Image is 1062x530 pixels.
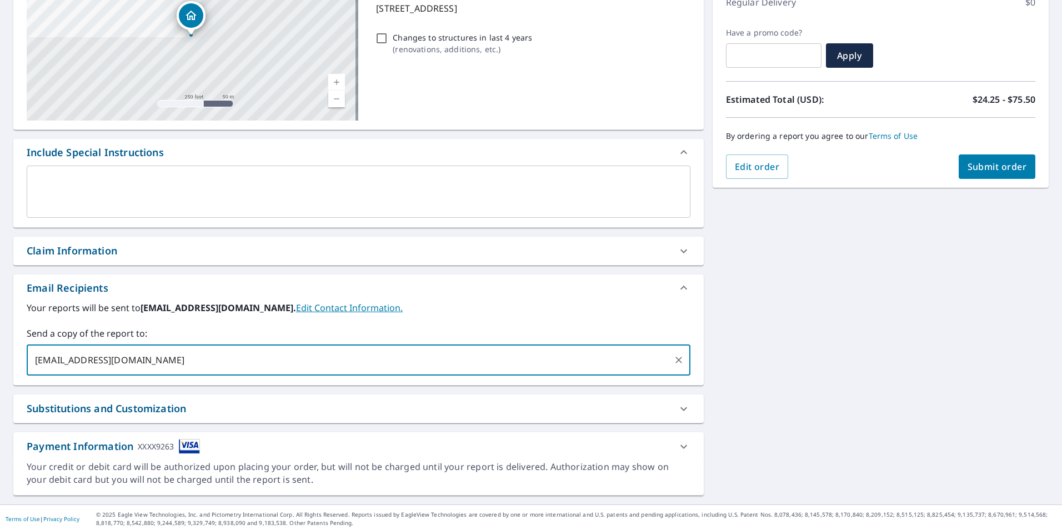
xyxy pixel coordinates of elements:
p: Estimated Total (USD): [726,93,881,106]
div: Dropped pin, building 1, Residential property, 1809 Main Dr High Ridge, MO 63049 [177,1,206,36]
p: | [6,516,79,522]
p: $24.25 - $75.50 [973,93,1035,106]
div: Include Special Instructions [27,145,164,160]
a: Privacy Policy [43,515,79,523]
p: © 2025 Eagle View Technologies, Inc. and Pictometry International Corp. All Rights Reserved. Repo... [96,511,1056,527]
div: Include Special Instructions [13,139,704,166]
button: Apply [826,43,873,68]
a: EditContactInfo [296,302,403,314]
p: ( renovations, additions, etc. ) [393,43,532,55]
label: Send a copy of the report to: [27,327,690,340]
b: [EMAIL_ADDRESS][DOMAIN_NAME]. [141,302,296,314]
div: XXXX9263 [138,439,174,454]
span: Submit order [968,161,1027,173]
div: Claim Information [13,237,704,265]
div: Email Recipients [27,281,108,296]
button: Clear [671,352,687,368]
div: Substitutions and Customization [27,401,186,416]
div: Payment InformationXXXX9263cardImage [13,432,704,461]
div: Payment Information [27,439,200,454]
div: Email Recipients [13,274,704,301]
a: Terms of Use [6,515,40,523]
a: Terms of Use [869,131,918,141]
p: [STREET_ADDRESS] [376,2,685,15]
span: Apply [835,49,864,62]
p: By ordering a report you agree to our [726,131,1035,141]
label: Have a promo code? [726,28,821,38]
label: Your reports will be sent to [27,301,690,314]
a: Current Level 17, Zoom Out [328,91,345,107]
button: Submit order [959,154,1036,179]
p: Changes to structures in last 4 years [393,32,532,43]
button: Edit order [726,154,789,179]
img: cardImage [179,439,200,454]
div: Your credit or debit card will be authorized upon placing your order, but will not be charged unt... [27,461,690,486]
div: Substitutions and Customization [13,394,704,423]
div: Claim Information [27,243,117,258]
a: Current Level 17, Zoom In [328,74,345,91]
span: Edit order [735,161,780,173]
